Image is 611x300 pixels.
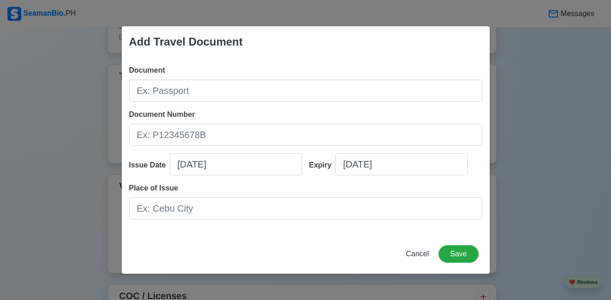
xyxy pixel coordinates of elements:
span: Document [129,66,165,74]
div: Add Travel Document [129,34,243,50]
input: Ex: P12345678B [129,124,482,146]
span: Place of Issue [129,184,178,192]
div: Expiry [309,160,335,171]
input: Ex: Passport [129,80,482,102]
button: Save [439,245,478,263]
button: Cancel [400,245,435,263]
span: Cancel [406,250,429,258]
input: Ex: Cebu City [129,197,482,219]
span: Document Number [129,110,195,118]
div: Issue Date [129,160,170,171]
